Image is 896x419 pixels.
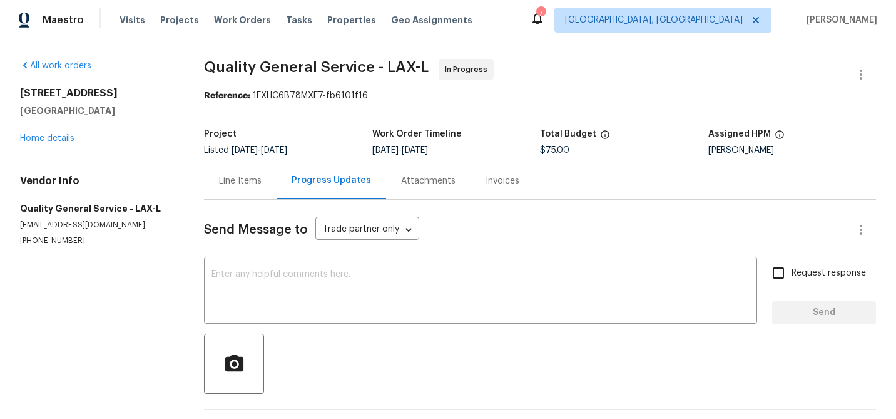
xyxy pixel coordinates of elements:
[20,220,174,230] p: [EMAIL_ADDRESS][DOMAIN_NAME]
[204,146,287,155] span: Listed
[372,130,462,138] h5: Work Order Timeline
[204,59,429,75] span: Quality General Service - LAX-L
[120,14,145,26] span: Visits
[315,220,419,241] div: Trade partner only
[402,146,428,155] span: [DATE]
[372,146,399,155] span: [DATE]
[20,202,174,215] h5: Quality General Service - LAX-L
[286,16,312,24] span: Tasks
[372,146,428,155] span: -
[600,130,610,146] span: The total cost of line items that have been proposed by Opendoor. This sum includes line items th...
[540,146,569,155] span: $75.00
[219,175,262,187] div: Line Items
[43,14,84,26] span: Maestro
[486,175,519,187] div: Invoices
[261,146,287,155] span: [DATE]
[214,14,271,26] span: Work Orders
[204,91,250,100] b: Reference:
[20,105,174,117] h5: [GEOGRAPHIC_DATA]
[20,87,174,100] h2: [STREET_ADDRESS]
[391,14,472,26] span: Geo Assignments
[20,134,74,143] a: Home details
[775,130,785,146] span: The hpm assigned to this work order.
[327,14,376,26] span: Properties
[565,14,743,26] span: [GEOGRAPHIC_DATA], [GEOGRAPHIC_DATA]
[232,146,287,155] span: -
[20,235,174,246] p: [PHONE_NUMBER]
[292,174,371,187] div: Progress Updates
[204,224,308,236] span: Send Message to
[401,175,456,187] div: Attachments
[540,130,596,138] h5: Total Budget
[20,175,174,187] h4: Vendor Info
[708,130,771,138] h5: Assigned HPM
[445,63,492,76] span: In Progress
[204,90,876,102] div: 1EXHC6B78MXE7-fb6101f16
[802,14,877,26] span: [PERSON_NAME]
[708,146,876,155] div: [PERSON_NAME]
[536,8,545,20] div: 7
[232,146,258,155] span: [DATE]
[204,130,237,138] h5: Project
[792,267,866,280] span: Request response
[160,14,199,26] span: Projects
[20,61,91,70] a: All work orders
